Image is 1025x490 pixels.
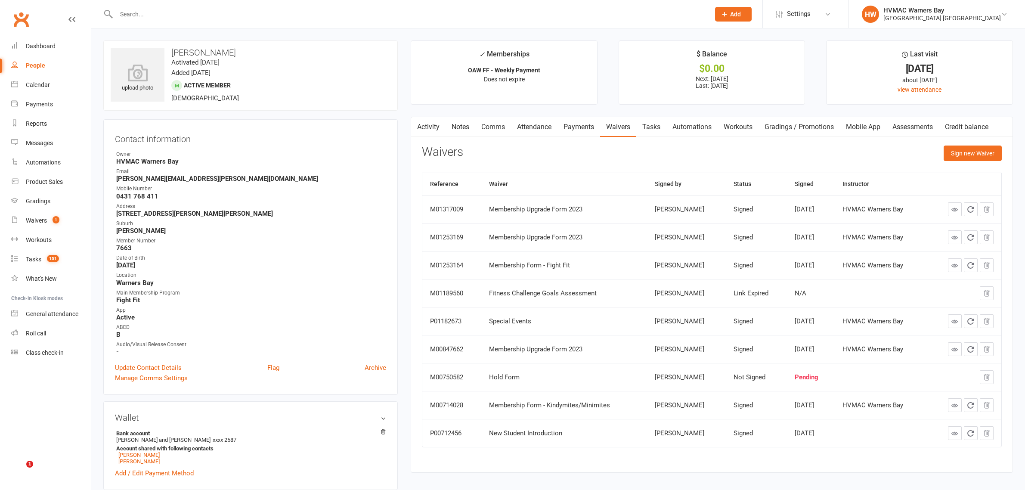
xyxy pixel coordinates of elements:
a: Activity [411,117,446,137]
a: Assessments [886,117,939,137]
a: Flag [267,363,279,373]
a: Mobile App [840,117,886,137]
span: Settings [787,4,811,24]
a: Attendance [511,117,557,137]
div: about [DATE] [834,75,1005,85]
div: HVMAC Warners Bay [842,318,920,325]
div: Tasks [26,256,41,263]
div: Payments [26,101,53,108]
div: [PERSON_NAME] [655,402,718,409]
div: M01253164 [430,262,474,269]
div: [DATE] [834,64,1005,73]
div: Main Membership Program [116,289,386,297]
strong: [DATE] [116,261,386,269]
a: Dashboard [11,37,91,56]
p: Next: [DATE] Last: [DATE] [627,75,797,89]
div: Special Events [489,318,639,325]
a: What's New [11,269,91,288]
div: [DATE] [795,262,827,269]
time: Added [DATE] [171,69,211,77]
div: Mobile Number [116,185,386,193]
a: Archive [365,363,386,373]
div: Membership Form - Fight Fit [489,262,639,269]
a: Product Sales [11,172,91,192]
div: [DATE] [795,206,827,213]
div: M00750582 [430,374,474,381]
div: Signed [734,206,779,213]
div: [PERSON_NAME] [655,290,718,297]
button: Add [715,7,752,22]
a: Messages [11,133,91,153]
a: Waivers 1 [11,211,91,230]
iframe: Intercom live chat [9,461,29,481]
strong: Bank account [116,430,382,437]
div: Signed [734,402,779,409]
a: Workouts [11,230,91,250]
a: Clubworx [10,9,32,30]
div: [DATE] [795,234,827,241]
div: Location [116,271,386,279]
div: Signed [734,318,779,325]
div: Signed [734,234,779,241]
strong: 7663 [116,244,386,252]
div: ABCD [116,323,386,332]
strong: Fight Fit [116,296,386,304]
strong: [STREET_ADDRESS][PERSON_NAME][PERSON_NAME] [116,210,386,217]
div: Hold Form [489,374,639,381]
div: Link Expired [734,290,779,297]
span: Active member [184,82,231,89]
strong: Account shared with following contacts [116,445,382,452]
strong: 0431 768 411 [116,192,386,200]
div: Calendar [26,81,50,88]
div: Audio/Visual Release Consent [116,341,386,349]
div: [PERSON_NAME] [655,318,718,325]
div: People [26,62,45,69]
div: Signed [734,430,779,437]
a: Tasks [636,117,666,137]
div: Automations [26,159,61,166]
div: Signed [734,262,779,269]
div: General attendance [26,310,78,317]
a: view attendance [898,86,941,93]
div: Date of Birth [116,254,386,262]
strong: - [116,348,386,356]
div: HVMAC Warners Bay [842,262,920,269]
h3: Wallet [115,413,386,422]
div: M00714028 [430,402,474,409]
strong: HVMAC Warners Bay [116,158,386,165]
div: Member Number [116,237,386,245]
div: Suburb [116,220,386,228]
div: [PERSON_NAME] [655,234,718,241]
div: Reports [26,120,47,127]
a: Reports [11,114,91,133]
a: Tasks 151 [11,250,91,269]
div: M00847662 [430,346,474,353]
div: [PERSON_NAME] [655,430,718,437]
div: [PERSON_NAME] [655,206,718,213]
div: Pending [795,374,827,381]
div: Messages [26,140,53,146]
div: Membership Upgrade Form 2023 [489,234,639,241]
a: Add / Edit Payment Method [115,468,194,478]
time: Activated [DATE] [171,59,220,66]
div: Waivers [26,217,47,224]
div: [DATE] [795,430,827,437]
div: N/A [795,290,827,297]
div: Address [116,202,386,211]
div: [GEOGRAPHIC_DATA] [GEOGRAPHIC_DATA] [883,14,1001,22]
div: Membership Form - Kindymites/Minimites [489,402,639,409]
div: Email [116,167,386,176]
div: Owner [116,150,386,158]
div: Dashboard [26,43,56,50]
th: Signed [787,173,834,195]
span: Add [730,11,741,18]
a: People [11,56,91,75]
h3: Waivers [422,146,463,159]
a: Calendar [11,75,91,95]
a: Payments [557,117,600,137]
th: Signed by [647,173,726,195]
span: xxxx 2587 [213,437,236,443]
div: HVMAC Warners Bay [842,346,920,353]
input: Search... [114,8,704,20]
a: Credit balance [939,117,994,137]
